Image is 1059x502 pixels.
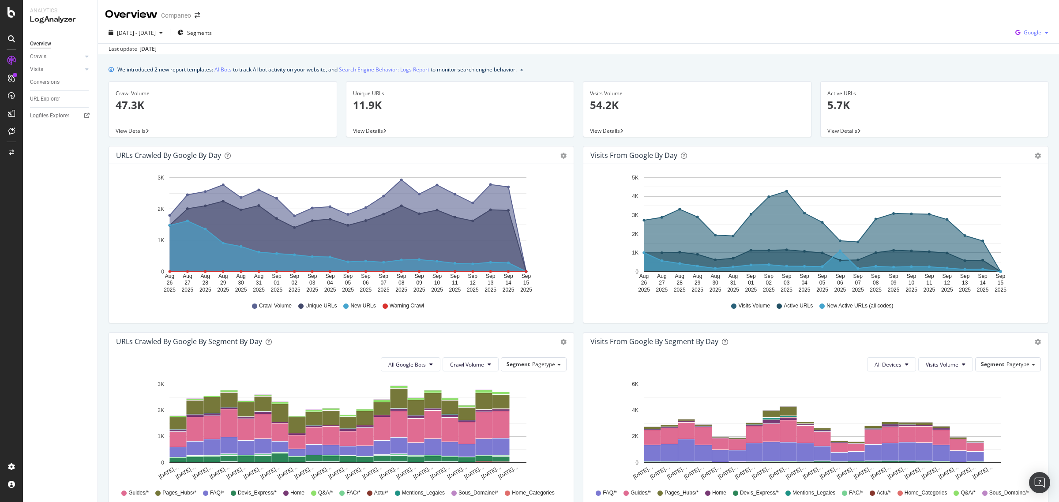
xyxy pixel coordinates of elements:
span: All Google Bots [388,361,426,368]
text: 2025 [449,287,461,293]
text: 01 [748,280,754,286]
text: 2025 [342,287,354,293]
text: 2025 [253,287,265,293]
a: URL Explorer [30,94,91,104]
text: 05 [345,280,351,286]
text: 1K [632,250,638,256]
text: Sep [503,273,513,279]
span: Crawl Volume [259,302,292,310]
span: New Active URLs (all codes) [826,302,893,310]
text: Sep [343,273,353,279]
text: Sep [522,273,531,279]
div: Open Intercom Messenger [1029,472,1050,493]
text: 2K [632,231,638,237]
text: 2025 [995,287,1006,293]
text: 02 [766,280,772,286]
a: Crawls [30,52,83,61]
a: Logfiles Explorer [30,111,91,120]
p: 11.9K [353,97,567,112]
div: URLs Crawled by Google by day [116,151,221,160]
text: 03 [309,280,315,286]
text: 26 [641,280,647,286]
text: 09 [890,280,897,286]
text: 0 [161,460,164,466]
text: 2025 [289,287,300,293]
text: 2025 [710,287,721,293]
svg: A chart. [116,171,562,294]
text: 2025 [360,287,372,293]
button: Crawl Volume [443,357,499,371]
text: 2025 [484,287,496,293]
text: 3K [632,212,638,218]
div: Active URLs [827,90,1042,97]
text: 1K [158,434,164,440]
div: LogAnalyzer [30,15,90,25]
span: Home [712,489,726,497]
text: 0 [635,269,638,275]
text: Aug [165,273,174,279]
text: Sep [432,273,442,279]
div: Crawls [30,52,46,61]
text: Sep [468,273,478,279]
button: Google [1012,26,1052,40]
text: Sep [272,273,282,279]
text: 4K [632,407,638,413]
text: Aug [675,273,684,279]
text: Sep [397,273,406,279]
text: 10 [434,280,440,286]
span: FAC/* [849,489,863,497]
span: Home_Categories [512,489,555,497]
text: Aug [639,273,649,279]
text: 09 [416,280,422,286]
text: Aug [218,273,228,279]
text: 29 [220,280,226,286]
text: Sep [853,273,863,279]
text: 06 [363,280,369,286]
text: 1K [158,237,164,244]
span: Sous_Domaine/* [989,489,1029,497]
text: 2025 [691,287,703,293]
button: All Google Bots [381,357,440,371]
text: Sep [782,273,792,279]
text: 13 [962,280,968,286]
text: Aug [657,273,666,279]
text: 07 [855,280,861,286]
div: Overview [30,39,51,49]
text: 26 [167,280,173,286]
text: 3K [158,381,164,387]
text: 2025 [199,287,211,293]
span: Visits Volume [738,302,770,310]
text: 2025 [395,287,407,293]
text: 29 [695,280,701,286]
text: 11 [452,280,458,286]
text: 12 [944,280,950,286]
svg: A chart. [590,378,1036,481]
a: Conversions [30,78,91,87]
text: 2025 [182,287,194,293]
text: 2025 [745,287,757,293]
text: 2025 [924,287,935,293]
div: URL Explorer [30,94,60,104]
a: Overview [30,39,91,49]
div: Visits from Google By Segment By Day [590,337,718,346]
text: 14 [505,280,511,286]
div: A chart. [116,378,562,481]
div: Unique URLs [353,90,567,97]
span: Mentions_Legales [402,489,445,497]
div: A chart. [590,171,1036,294]
text: 08 [398,280,405,286]
a: AI Bots [214,65,232,74]
text: Aug [729,273,738,279]
span: Warning Crawl [390,302,424,310]
span: View Details [590,127,620,135]
span: View Details [827,127,857,135]
text: 2025 [467,287,479,293]
text: Sep [943,273,952,279]
text: 6K [632,381,638,387]
span: Active URLs [784,302,813,310]
div: Companeo [161,11,191,20]
text: 4K [632,194,638,200]
text: 31 [730,280,736,286]
p: 5.7K [827,97,1042,112]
